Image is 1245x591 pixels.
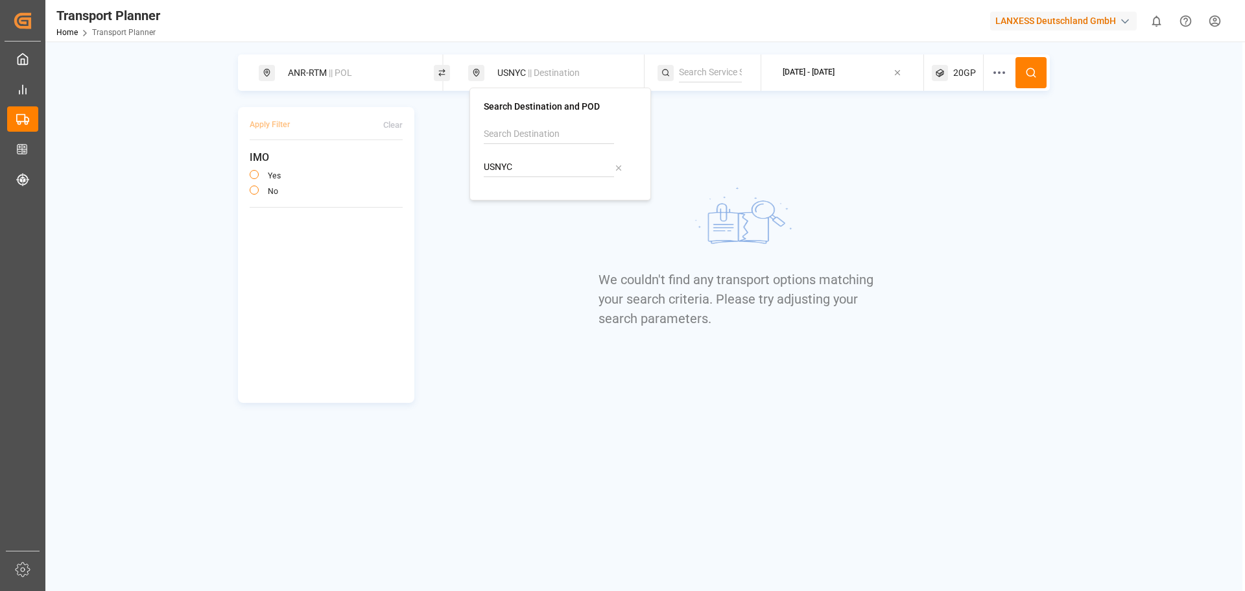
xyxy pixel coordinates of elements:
[56,28,78,37] a: Home
[56,6,160,25] div: Transport Planner
[990,8,1142,33] button: LANXESS Deutschland GmbH
[990,12,1137,30] div: LANXESS Deutschland GmbH
[383,119,403,131] div: Clear
[528,67,580,78] span: || Destination
[783,67,835,78] div: [DATE] - [DATE]
[484,158,614,177] input: Search POD
[769,60,916,86] button: [DATE] - [DATE]
[268,187,278,195] label: no
[490,61,630,85] div: USNYC
[484,125,614,144] input: Search Destination
[484,102,637,111] h4: Search Destination and POD
[1142,6,1171,36] button: show 0 new notifications
[641,173,836,270] img: No results
[1171,6,1200,36] button: Help Center
[383,114,403,136] button: Clear
[250,150,403,165] span: IMO
[679,63,742,82] input: Search Service String
[953,66,976,80] span: 20GP
[268,172,281,180] label: yes
[599,270,879,328] p: We couldn't find any transport options matching your search criteria. Please try adjusting your s...
[329,67,352,78] span: || POL
[280,61,420,85] div: ANR-RTM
